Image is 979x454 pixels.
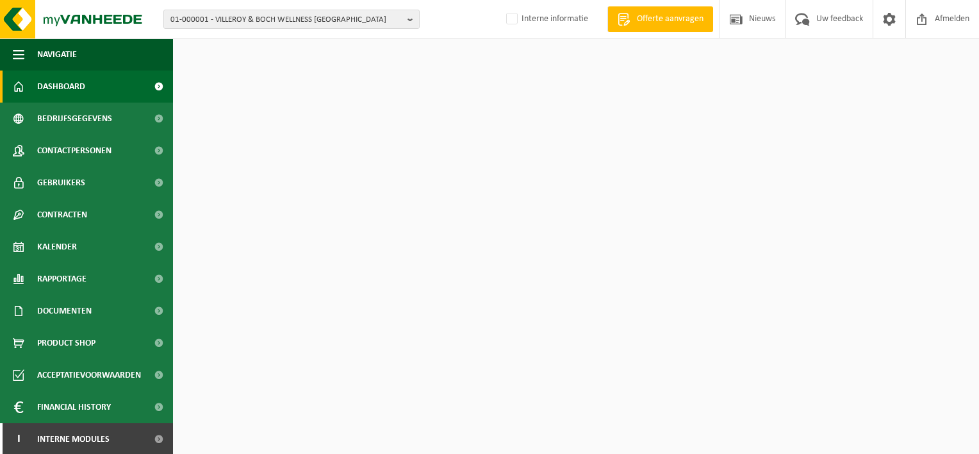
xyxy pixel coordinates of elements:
[504,10,588,29] label: Interne informatie
[163,10,420,29] button: 01-000001 - VILLEROY & BOCH WELLNESS [GEOGRAPHIC_DATA]
[37,391,111,423] span: Financial History
[37,263,86,295] span: Rapportage
[607,6,713,32] a: Offerte aanvragen
[37,71,85,103] span: Dashboard
[37,199,87,231] span: Contracten
[37,327,95,359] span: Product Shop
[37,167,85,199] span: Gebruikers
[37,359,141,391] span: Acceptatievoorwaarden
[170,10,402,29] span: 01-000001 - VILLEROY & BOCH WELLNESS [GEOGRAPHIC_DATA]
[37,231,77,263] span: Kalender
[37,135,111,167] span: Contactpersonen
[634,13,707,26] span: Offerte aanvragen
[37,103,112,135] span: Bedrijfsgegevens
[37,295,92,327] span: Documenten
[37,38,77,71] span: Navigatie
